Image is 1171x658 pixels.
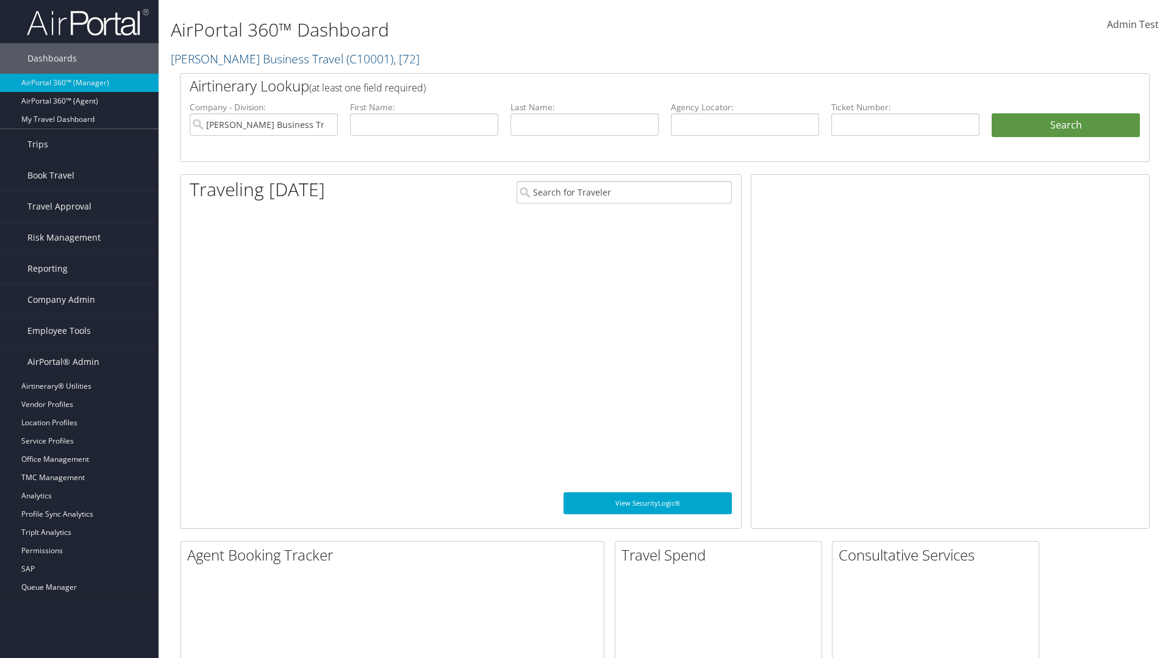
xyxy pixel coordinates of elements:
span: AirPortal® Admin [27,347,99,377]
button: Search [992,113,1140,138]
h2: Agent Booking Tracker [187,545,604,565]
span: (at least one field required) [309,81,426,94]
h1: Traveling [DATE] [190,177,325,202]
span: Employee Tools [27,316,91,346]
span: Reporting [27,253,68,284]
a: [PERSON_NAME] Business Travel [171,51,420,67]
h2: Consultative Services [839,545,1039,565]
label: Company - Division: [190,101,338,113]
span: Travel Approval [27,191,91,222]
span: Admin Test [1107,18,1159,31]
h2: Airtinerary Lookup [190,76,1059,96]
img: airportal-logo.png [27,8,149,37]
label: First Name: [350,101,498,113]
span: Dashboards [27,43,77,74]
h2: Travel Spend [621,545,822,565]
label: Agency Locator: [671,101,819,113]
span: ( C10001 ) [346,51,393,67]
span: Risk Management [27,222,101,253]
a: View SecurityLogic® [564,492,732,514]
span: Company Admin [27,285,95,315]
span: , [ 72 ] [393,51,420,67]
span: Trips [27,129,48,160]
label: Ticket Number: [831,101,979,113]
span: Book Travel [27,160,74,191]
h1: AirPortal 360™ Dashboard [171,17,829,43]
label: Last Name: [510,101,659,113]
a: Admin Test [1107,6,1159,44]
input: Search for Traveler [517,181,732,203]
